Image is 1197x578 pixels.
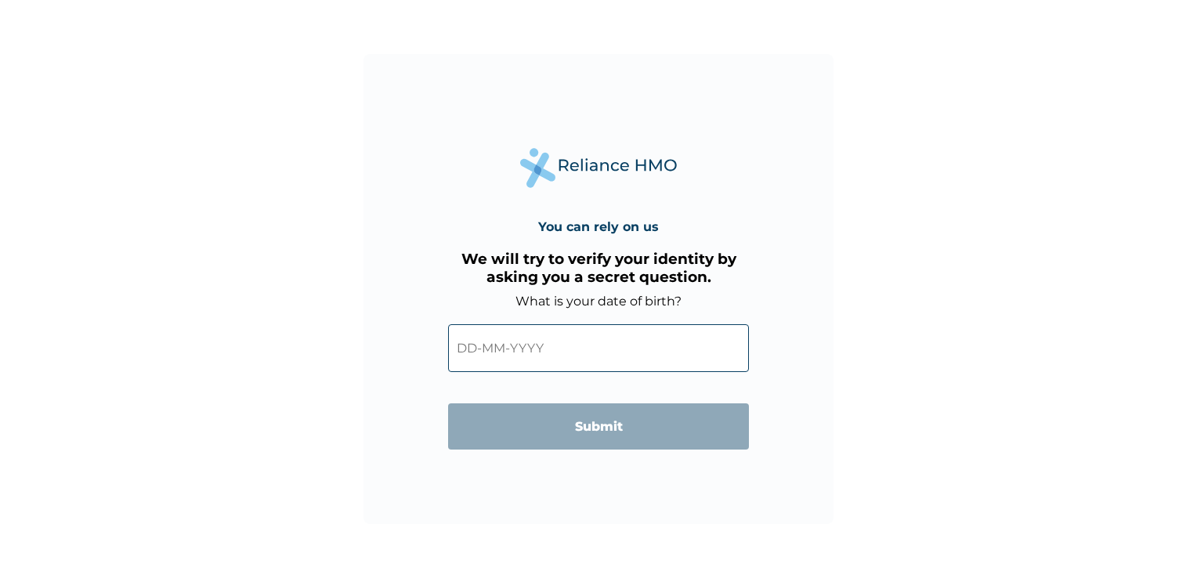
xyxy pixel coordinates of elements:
[448,324,749,372] input: DD-MM-YYYY
[448,250,749,286] h3: We will try to verify your identity by asking you a secret question.
[520,148,677,188] img: Reliance Health's Logo
[448,403,749,450] input: Submit
[538,219,659,234] h4: You can rely on us
[515,294,682,309] label: What is your date of birth?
